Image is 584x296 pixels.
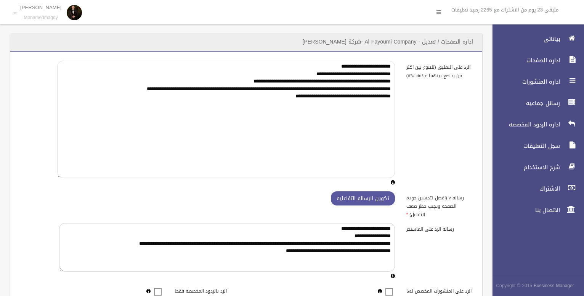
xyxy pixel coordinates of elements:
span: اداره الردود المخصصه [486,121,562,128]
a: اداره الردود المخصصه [486,116,584,133]
a: الاشتراك [486,180,584,197]
a: الاتصال بنا [486,202,584,218]
span: Copyright © 2015 [496,281,532,290]
a: اداره الصفحات [486,52,584,69]
span: الاشتراك [486,185,562,192]
span: شرح الاستخدام [486,163,562,171]
span: بياناتى [486,35,562,43]
a: رسائل جماعيه [486,95,584,112]
span: سجل التعليقات [486,142,562,150]
p: [PERSON_NAME] [20,5,61,10]
a: اداره المنشورات [486,73,584,90]
label: الرد على التعليق (للتنوع بين اكثر من رد ضع بينهما علامه #*#) [401,61,478,80]
span: رسائل جماعيه [486,99,562,107]
label: رساله v (افضل لتحسين جوده الصفحه وتجنب حظر ضعف التفاعل) [401,191,478,219]
a: سجل التعليقات [486,137,584,154]
button: تكوين الرساله التفاعليه [331,191,395,205]
header: اداره الصفحات / تعديل - Al Fayoumi Company -شركة [PERSON_NAME] [294,34,482,49]
label: الرد بالردود المخصصه فقط [169,285,246,296]
span: اداره الصفحات [486,57,562,64]
span: الاتصال بنا [486,206,562,214]
a: بياناتى [486,31,584,47]
strong: Bussiness Manager [534,281,574,290]
small: Mohamedmagdy [20,15,61,21]
a: شرح الاستخدام [486,159,584,176]
label: رساله الرد على الماسنجر [401,223,478,234]
span: اداره المنشورات [486,78,562,86]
